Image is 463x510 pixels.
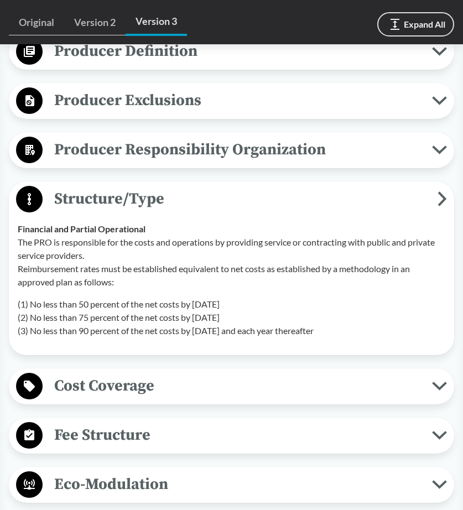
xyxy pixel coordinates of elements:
[13,421,450,450] button: Fee Structure
[18,298,445,337] p: (1) No less than 50 percent of the net costs by [DATE] (2) No less than 75 percent of the net cos...
[43,137,432,162] span: Producer Responsibility Organization
[13,136,450,164] button: Producer Responsibility Organization
[64,10,126,35] a: Version 2
[13,38,450,66] button: Producer Definition
[43,423,432,447] span: Fee Structure
[43,472,432,497] span: Eco-Modulation
[43,373,432,398] span: Cost Coverage
[126,9,187,36] a: Version 3
[13,372,450,400] button: Cost Coverage
[43,186,438,211] span: Structure/Type
[18,236,445,289] p: The PRO is responsible for the costs and operations by providing service or contracting with publ...
[9,10,64,35] a: Original
[13,87,450,115] button: Producer Exclusions
[43,39,432,64] span: Producer Definition
[13,185,450,214] button: Structure/Type
[43,88,432,113] span: Producer Exclusions
[13,471,450,499] button: Eco-Modulation
[377,12,454,37] button: Expand All
[18,223,145,234] strong: Financial and Partial Operational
